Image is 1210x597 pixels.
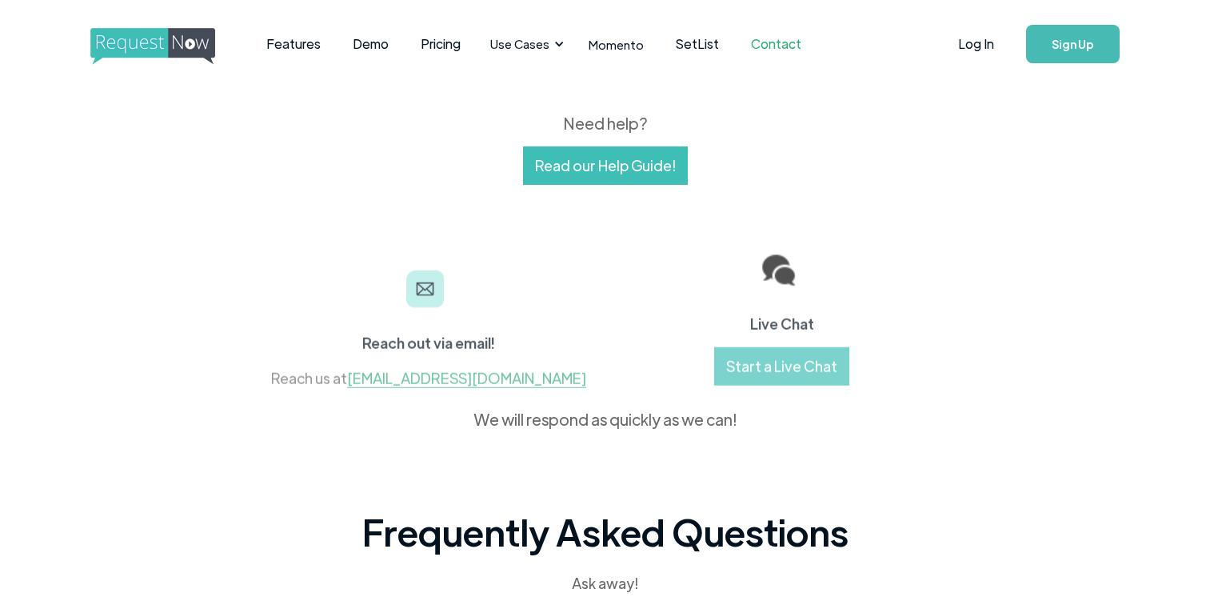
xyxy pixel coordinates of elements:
[230,111,981,135] div: Need help?
[481,19,569,69] div: Use Cases
[1026,25,1120,63] a: Sign Up
[749,313,813,335] h5: Live Chat
[90,28,210,60] a: home
[362,332,495,355] h5: Reach out via email!
[405,19,477,69] a: Pricing
[735,19,817,69] a: Contact
[250,19,337,69] a: Features
[347,369,586,388] a: [EMAIL_ADDRESS][DOMAIN_NAME]
[407,571,804,595] div: Ask away!
[523,146,688,185] a: Read our Help Guide!
[660,19,735,69] a: SetList
[714,347,849,386] a: Start a Live Chat
[473,407,737,431] div: We will respond as quickly as we can!
[90,28,245,65] img: requestnow logo
[573,21,660,68] a: Momento
[271,367,586,391] div: Reach us at
[337,19,405,69] a: Demo
[490,35,549,53] div: Use Cases
[942,16,1010,72] a: Log In
[362,507,849,555] h2: Frequently Asked Questions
